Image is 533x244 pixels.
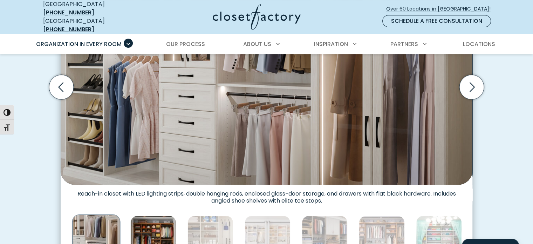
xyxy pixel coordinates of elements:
[386,3,497,15] a: Over 60 Locations in [GEOGRAPHIC_DATA]!
[166,40,205,48] span: Our Process
[31,34,502,54] nav: Primary Menu
[314,40,348,48] span: Inspiration
[386,5,496,13] span: Over 60 Locations in [GEOGRAPHIC_DATA]!
[463,40,495,48] span: Locations
[43,8,94,17] a: [PHONE_NUMBER]
[43,25,94,33] a: [PHONE_NUMBER]
[390,40,418,48] span: Partners
[243,40,271,48] span: About Us
[36,40,122,48] span: Organization in Every Room
[46,72,76,102] button: Previous slide
[457,72,487,102] button: Next slide
[382,15,491,27] a: Schedule a Free Consultation
[61,185,472,204] figcaption: Reach-in closet with LED lighting strips, double hanging rods, enclosed glass-door storage, and d...
[213,4,301,30] img: Closet Factory Logo
[43,17,145,34] div: [GEOGRAPHIC_DATA]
